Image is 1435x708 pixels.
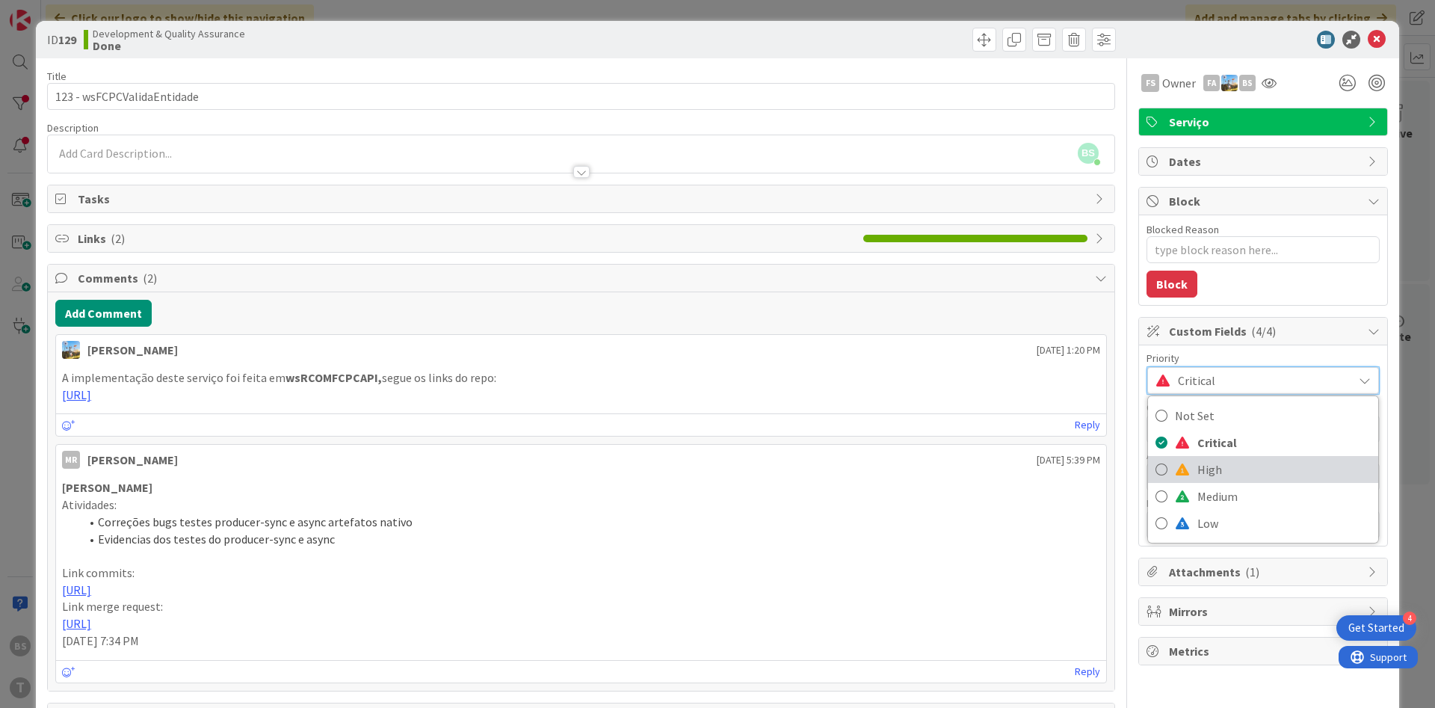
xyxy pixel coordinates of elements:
[1148,429,1378,456] a: Critical
[1148,402,1378,429] a: Not Set
[1169,153,1360,170] span: Dates
[62,369,1100,387] p: A implementação deste serviço foi feita em segue os links do repo:
[62,616,91,631] a: [URL]
[1239,75,1256,91] div: BS
[47,121,99,135] span: Description
[1162,74,1196,92] span: Owner
[62,387,91,402] a: [URL]
[1037,342,1100,358] span: [DATE] 1:20 PM
[1147,402,1380,413] div: Complexidade
[93,40,245,52] b: Done
[111,231,125,246] span: ( 2 )
[1147,498,1380,508] div: Milestone
[1178,370,1345,391] span: Critical
[1169,563,1360,581] span: Attachments
[1147,271,1197,298] button: Block
[78,269,1087,287] span: Comments
[62,582,91,597] a: [URL]
[62,341,80,359] img: DG
[47,31,76,49] span: ID
[1348,621,1404,635] div: Get Started
[1169,322,1360,340] span: Custom Fields
[1245,564,1259,579] span: ( 1 )
[1169,642,1360,660] span: Metrics
[78,230,856,247] span: Links
[78,190,1087,208] span: Tasks
[1221,75,1238,91] img: DG
[58,32,76,47] b: 129
[1197,512,1371,535] span: Low
[1175,404,1371,427] span: Not Set
[1403,612,1416,625] div: 4
[87,341,178,359] div: [PERSON_NAME]
[31,2,68,20] span: Support
[1147,450,1380,461] div: Area
[1169,603,1360,621] span: Mirrors
[1148,456,1378,483] a: High
[1147,353,1380,363] div: Priority
[62,451,80,469] div: MR
[62,633,139,648] span: [DATE] 7:34 PM
[62,599,163,614] span: Link merge request:
[47,70,67,83] label: Title
[1336,615,1416,641] div: Open Get Started checklist, remaining modules: 4
[286,370,382,385] strong: wsRCOMFCPCAPI,
[62,497,117,512] span: Atividades:
[62,480,152,495] strong: [PERSON_NAME]
[93,28,245,40] span: Development & Quality Assurance
[1169,113,1360,131] span: Serviço
[1197,431,1371,454] span: Critical
[1075,416,1100,434] a: Reply
[1148,483,1378,510] a: Medium
[1037,452,1100,468] span: [DATE] 5:39 PM
[87,451,178,469] div: [PERSON_NAME]
[1203,75,1220,91] div: FA
[1197,458,1371,481] span: High
[1078,143,1099,164] span: BS
[62,565,135,580] span: Link commits:
[47,83,1115,110] input: type card name here...
[143,271,157,286] span: ( 2 )
[1075,662,1100,681] a: Reply
[98,532,335,547] span: Evidencias dos testes do producer-sync e async
[1169,192,1360,210] span: Block
[1147,223,1219,236] label: Blocked Reason
[1251,324,1276,339] span: ( 4/4 )
[1197,485,1371,508] span: Medium
[55,300,152,327] button: Add Comment
[1148,510,1378,537] a: Low
[1141,74,1159,92] div: FS
[98,514,413,529] span: Correções bugs testes producer-sync e async artefatos nativo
